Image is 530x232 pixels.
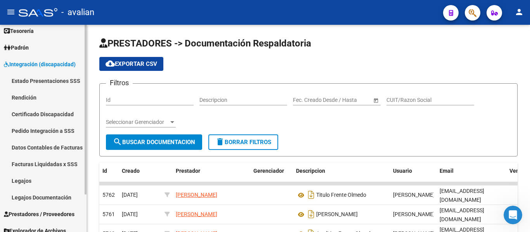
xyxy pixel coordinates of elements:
[328,97,366,103] input: Fecha fin
[176,168,200,174] span: Prestador
[176,211,217,217] span: [PERSON_NAME]
[99,163,119,188] datatable-header-cell: Id
[440,207,484,222] span: [EMAIL_ADDRESS][DOMAIN_NAME]
[393,192,435,198] span: [PERSON_NAME]
[208,134,278,150] button: Borrar Filtros
[4,43,29,52] span: Padrón
[122,192,138,198] span: [DATE]
[215,137,225,146] mat-icon: delete
[122,211,138,217] span: [DATE]
[102,168,107,174] span: Id
[316,211,358,218] span: [PERSON_NAME]
[106,119,169,125] span: Seleccionar Gerenciador
[119,163,161,188] datatable-header-cell: Creado
[122,168,140,174] span: Creado
[393,211,435,217] span: [PERSON_NAME]
[306,189,316,201] i: Descargar documento
[440,168,454,174] span: Email
[306,208,316,220] i: Descargar documento
[99,57,163,71] button: Exportar CSV
[99,38,311,49] span: PRESTADORES -> Documentación Respaldatoria
[4,210,74,218] span: Prestadores / Proveedores
[372,96,380,104] button: Open calendar
[293,97,321,103] input: Fecha inicio
[250,163,293,188] datatable-header-cell: Gerenciador
[173,163,250,188] datatable-header-cell: Prestador
[4,27,34,35] span: Tesorería
[4,60,76,69] span: Integración (discapacidad)
[504,206,522,224] iframe: Intercom live chat
[61,4,94,21] span: - avalian
[393,168,412,174] span: Usuario
[113,137,122,146] mat-icon: search
[106,77,133,88] h3: Filtros
[296,168,325,174] span: Descripcion
[102,211,115,217] span: 5761
[6,7,16,17] mat-icon: menu
[436,163,506,188] datatable-header-cell: Email
[316,192,366,198] span: Titulo Frente Olmedo
[390,163,436,188] datatable-header-cell: Usuario
[106,59,115,68] mat-icon: cloud_download
[106,60,157,67] span: Exportar CSV
[176,192,217,198] span: [PERSON_NAME]
[106,134,202,150] button: Buscar Documentacion
[113,139,195,146] span: Buscar Documentacion
[514,7,524,17] mat-icon: person
[440,188,484,203] span: [EMAIL_ADDRESS][DOMAIN_NAME]
[215,139,271,146] span: Borrar Filtros
[102,192,115,198] span: 5762
[253,168,284,174] span: Gerenciador
[293,163,390,188] datatable-header-cell: Descripcion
